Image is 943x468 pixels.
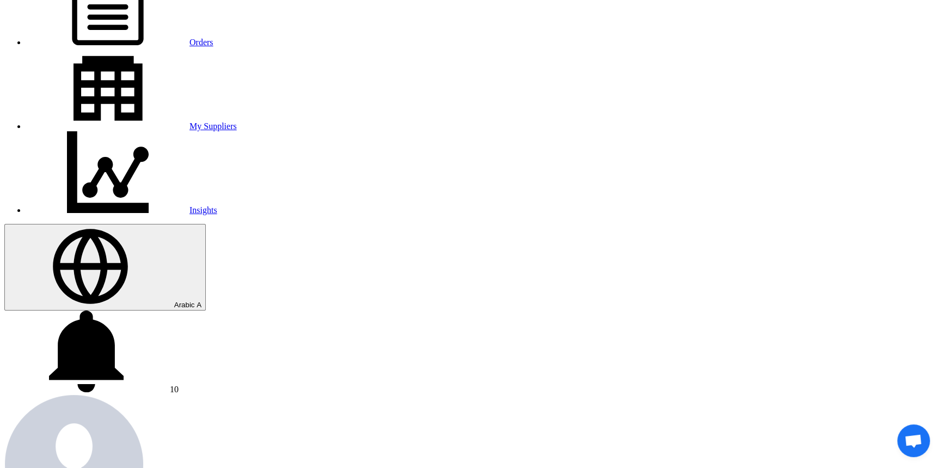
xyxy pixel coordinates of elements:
font: Arabic [174,301,195,309]
a: Orders [26,38,213,47]
a: My Suppliers [26,121,237,131]
font: Orders [189,38,213,47]
font: A [197,301,201,309]
font: My Suppliers [189,121,237,131]
a: Insights [26,205,217,215]
font: 10 [170,385,179,394]
font: Insights [189,205,217,215]
div: Open chat [897,424,930,457]
button: Arabic A [4,224,206,311]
